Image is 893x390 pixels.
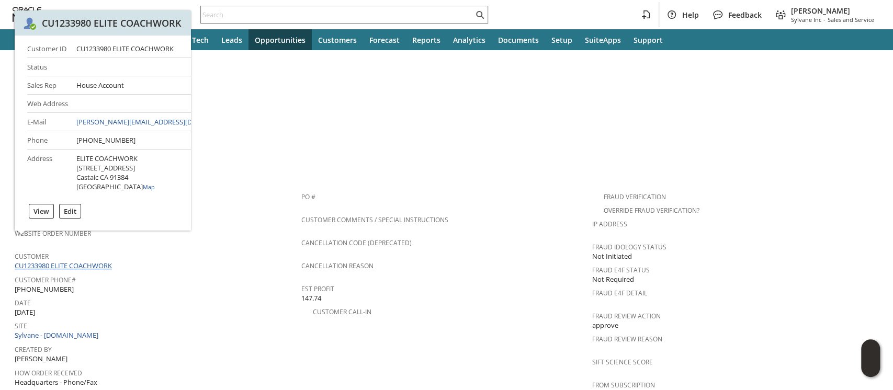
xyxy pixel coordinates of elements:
div: Sales Information [10,173,878,187]
div: Web Address [27,99,68,108]
span: [DATE] [15,307,35,317]
a: Tech [186,29,215,50]
a: Website Order Number [15,229,91,238]
span: Support [634,35,663,45]
a: Sylvane - [DOMAIN_NAME] [15,330,101,340]
a: Support [627,29,669,50]
a: Sift Science Score [592,358,652,366]
div: Address [27,154,68,163]
span: Not Required [592,274,634,284]
div: Status [27,62,68,72]
span: House Account [76,81,124,90]
span: Sylvane Inc [791,16,821,24]
a: Site [15,322,27,330]
label: Edit [64,207,76,216]
svg: Search [473,8,486,21]
div: CU1233980 ELITE COACHWORK [42,17,181,29]
a: Leads [215,29,248,50]
span: Tech [192,35,209,45]
a: Analytics [447,29,492,50]
a: Created By [15,345,52,354]
a: Customer Phone# [15,276,76,284]
div: Phone [27,135,68,145]
a: How Order Received [15,369,82,377]
span: Feedback [728,10,762,20]
a: Recent Records [13,29,38,50]
span: [PERSON_NAME] [791,6,874,16]
span: Reports [412,35,440,45]
a: Override Fraud Verification? [603,206,699,215]
div: Customer ID [27,44,68,53]
a: Fraud E4F Detail [592,289,647,297]
a: SuiteApps [579,29,627,50]
span: Customers [318,35,357,45]
a: Customer Call-in [313,307,371,316]
label: View [33,207,49,216]
span: SuiteApps [585,35,621,45]
span: [PHONE_NUMBER] [15,284,74,294]
span: Sales and Service [828,16,874,24]
a: Fraud Idology Status [592,243,666,251]
iframe: Click here to launch Oracle Guided Learning Help Panel [861,339,880,377]
span: Headquarters - Phone/Fax [15,377,97,387]
span: - [823,16,826,24]
div: Sales Rep [27,81,68,90]
div: View [29,204,54,219]
a: Map [143,183,155,191]
span: Analytics [453,35,485,45]
a: CU1233980 ELITE COACHWORK [15,261,115,270]
span: Opportunities [255,35,306,45]
a: Reports [406,29,447,50]
input: Search [201,8,473,21]
a: IP Address [592,220,627,228]
span: Forecast [369,35,400,45]
div: [PHONE_NUMBER] [76,135,135,145]
svg: logo [13,7,54,22]
span: approve [592,320,618,330]
a: From Subscription [592,381,654,389]
a: PO # [301,192,315,201]
a: Setup [545,29,579,50]
a: Fraud Verification [603,192,665,201]
span: [PERSON_NAME] [15,354,67,364]
a: [PERSON_NAME][EMAIL_ADDRESS][DOMAIN_NAME] [76,117,240,127]
a: Fraud Review Reason [592,335,662,343]
a: Customer Comments / Special Instructions [301,215,448,224]
a: Customers [312,29,363,50]
span: Oracle Guided Learning Widget. To move around, please hold and drag [861,359,880,377]
div: E-Mail [27,117,68,127]
a: Fraud Review Action [592,312,660,320]
td: Sales Information [10,173,883,187]
div: CU1233980 ELITE COACHWORK [76,44,174,53]
span: 147.74 [301,293,321,303]
span: Not Initiated [592,251,631,261]
span: Setup [551,35,572,45]
span: Documents [498,35,539,45]
a: Fraud E4F Status [592,266,649,274]
a: Opportunities [248,29,312,50]
div: Edit [59,204,81,219]
span: Help [682,10,699,20]
a: Date [15,299,31,307]
span: Leads [221,35,242,45]
a: Customer [15,252,49,261]
a: Est Profit [301,284,334,293]
a: Cancellation Code (deprecated) [301,238,412,247]
a: Documents [492,29,545,50]
a: Cancellation Reason [301,261,374,270]
div: ELITE COACHWORK [STREET_ADDRESS] Castaic CA 91384 [GEOGRAPHIC_DATA] [76,154,155,191]
a: Forecast [363,29,406,50]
